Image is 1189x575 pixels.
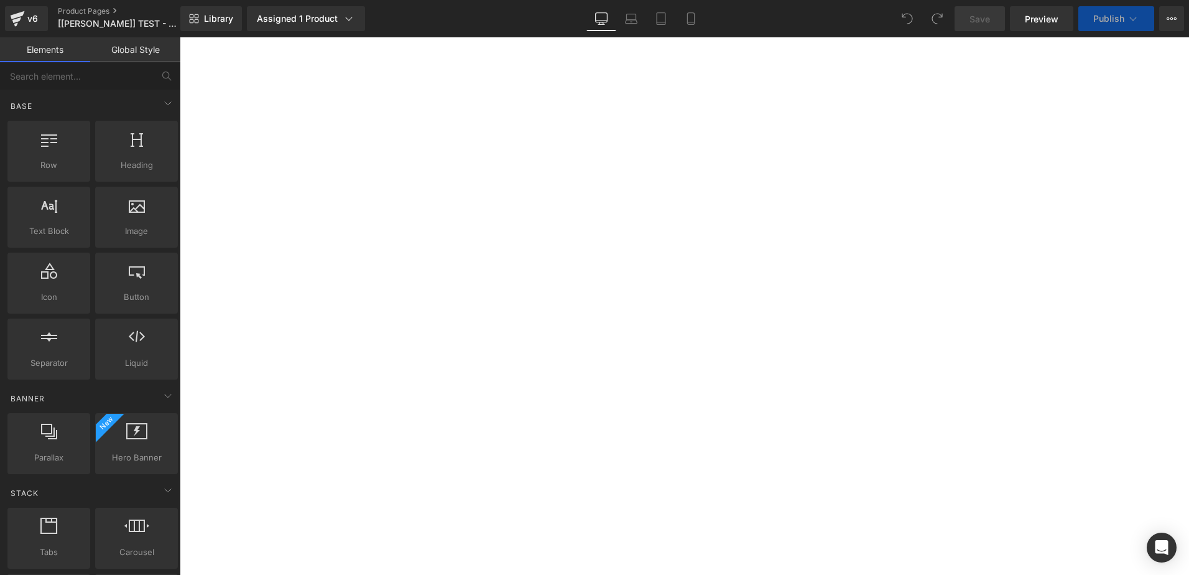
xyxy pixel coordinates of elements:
a: Tablet [646,6,676,31]
div: v6 [25,11,40,27]
span: Text Block [11,225,86,238]
a: Preview [1010,6,1073,31]
span: Preview [1025,12,1058,26]
span: Parallax [11,451,86,464]
span: Image [99,225,174,238]
a: New Library [180,6,242,31]
span: Publish [1093,14,1124,24]
span: Stack [9,487,40,499]
span: Banner [9,393,46,404]
a: Mobile [676,6,706,31]
a: Product Pages [58,6,201,16]
a: Laptop [616,6,646,31]
button: Redo [925,6,950,31]
span: Hero Banner [99,451,174,464]
span: Library [204,13,233,24]
div: Open Intercom Messenger [1147,533,1177,563]
button: More [1159,6,1184,31]
span: Button [99,291,174,304]
span: Carousel [99,546,174,559]
span: Liquid [99,357,174,370]
span: [[PERSON_NAME]] TEST - DTF Format 56 x 100cm avec photo descendante [58,19,177,29]
span: Icon [11,291,86,304]
span: Heading [99,159,174,172]
span: Tabs [11,546,86,559]
span: Row [11,159,86,172]
span: Save [969,12,990,26]
a: Desktop [586,6,616,31]
button: Undo [895,6,920,31]
a: v6 [5,6,48,31]
button: Publish [1078,6,1154,31]
div: Assigned 1 Product [257,12,355,25]
a: Global Style [90,37,180,62]
span: Separator [11,357,86,370]
span: Base [9,100,34,112]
